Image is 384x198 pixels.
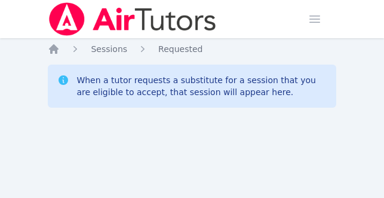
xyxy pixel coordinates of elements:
span: Sessions [91,44,127,54]
a: Sessions [91,43,127,55]
a: Requested [158,43,202,55]
span: Requested [158,44,202,54]
nav: Breadcrumb [48,43,336,55]
div: When a tutor requests a substitute for a session that you are eligible to accept, that session wi... [76,74,326,98]
img: Air Tutors [48,2,217,36]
